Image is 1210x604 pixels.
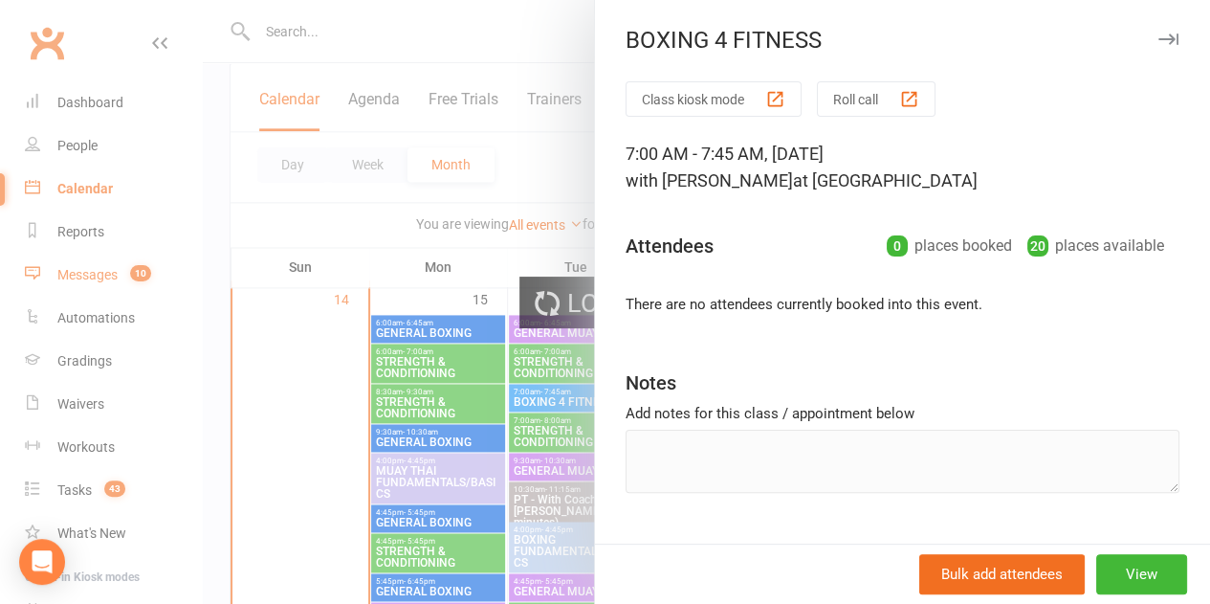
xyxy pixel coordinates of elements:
div: BOXING 4 FITNESS [595,27,1210,54]
div: places booked [887,233,1012,259]
div: Attendees [626,233,714,259]
span: at [GEOGRAPHIC_DATA] [793,170,978,190]
div: Open Intercom Messenger [19,539,65,585]
div: places available [1027,233,1164,259]
li: There are no attendees currently booked into this event. [626,293,1179,316]
div: 20 [1027,235,1048,257]
button: Roll call [817,81,935,117]
div: 7:00 AM - 7:45 AM, [DATE] [626,141,1179,194]
span: with [PERSON_NAME] [626,170,793,190]
div: Add notes for this class / appointment below [626,402,1179,425]
button: Bulk add attendees [919,554,1085,594]
div: Notes [626,369,676,396]
button: Class kiosk mode [626,81,802,117]
button: View [1096,554,1187,594]
div: 0 [887,235,908,257]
